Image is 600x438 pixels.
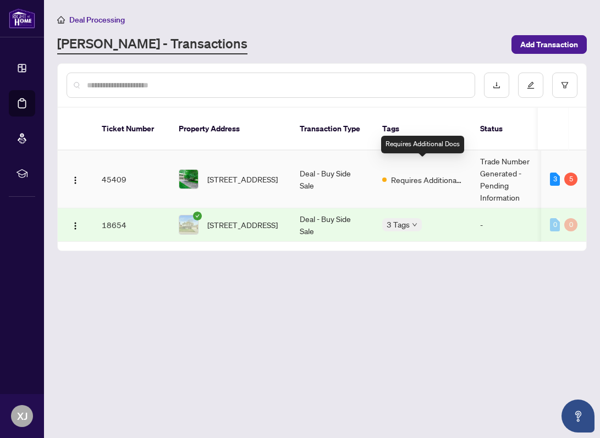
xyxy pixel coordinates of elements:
[93,108,170,151] th: Ticket Number
[471,151,554,208] td: Trade Number Generated - Pending Information
[564,173,577,186] div: 5
[511,35,587,54] button: Add Transaction
[291,108,373,151] th: Transaction Type
[518,73,543,98] button: edit
[179,170,198,188] img: thumbnail-img
[9,8,35,29] img: logo
[170,108,291,151] th: Property Address
[550,173,560,186] div: 3
[67,216,84,234] button: Logo
[69,15,125,25] span: Deal Processing
[562,400,595,433] button: Open asap
[493,81,500,89] span: download
[71,176,80,185] img: Logo
[484,73,509,98] button: download
[291,151,373,208] td: Deal - Buy Side Sale
[93,208,170,242] td: 18654
[17,408,27,424] span: XJ
[207,173,278,185] span: [STREET_ADDRESS]
[391,174,463,186] span: Requires Additional Docs
[93,151,170,208] td: 45409
[67,170,84,188] button: Logo
[193,212,202,220] span: check-circle
[207,219,278,231] span: [STREET_ADDRESS]
[527,81,535,89] span: edit
[564,218,577,231] div: 0
[471,208,554,242] td: -
[471,108,554,151] th: Status
[57,16,65,24] span: home
[387,218,410,231] span: 3 Tags
[550,218,560,231] div: 0
[71,221,80,230] img: Logo
[373,108,471,151] th: Tags
[552,73,577,98] button: filter
[561,81,569,89] span: filter
[57,35,247,54] a: [PERSON_NAME] - Transactions
[179,215,198,234] img: thumbnail-img
[381,136,464,153] div: Requires Additional Docs
[291,208,373,242] td: Deal - Buy Side Sale
[520,36,578,53] span: Add Transaction
[412,222,417,228] span: down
